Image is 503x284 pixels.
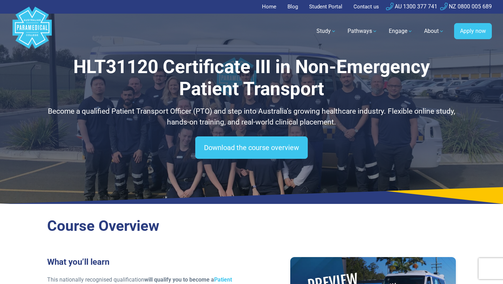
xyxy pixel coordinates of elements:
h2: Course Overview [47,217,456,235]
a: AU 1300 377 741 [386,3,437,10]
p: Become a qualified Patient Transport Officer (PTO) and step into Australia’s growing healthcare i... [47,106,456,128]
a: About [420,21,449,41]
h3: What you’ll learn [47,257,247,267]
a: Apply now [454,23,492,39]
a: Download the course overview [195,136,308,159]
h1: HLT31120 Certificate III in Non-Emergency Patient Transport [47,56,456,100]
a: Australian Paramedical College [11,14,53,49]
a: Pathways [343,21,382,41]
a: Engage [385,21,417,41]
a: Study [312,21,341,41]
a: NZ 0800 005 689 [440,3,492,10]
